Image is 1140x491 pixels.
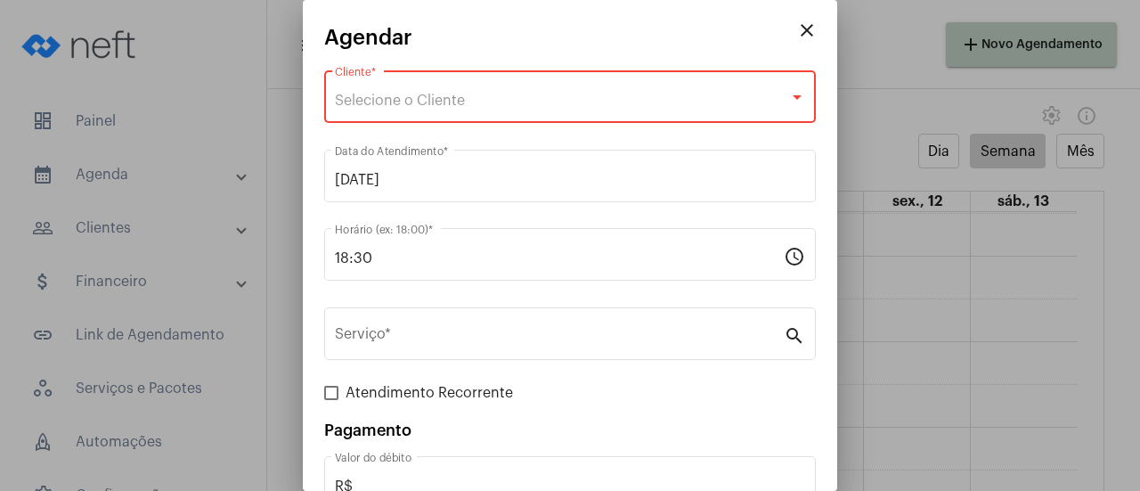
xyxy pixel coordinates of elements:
[335,94,465,108] span: Selecione o Cliente
[335,250,784,266] input: Horário
[784,245,805,266] mat-icon: schedule
[796,20,818,41] mat-icon: close
[784,324,805,346] mat-icon: search
[335,330,784,346] input: Pesquisar serviço
[346,382,513,404] span: Atendimento Recorrente
[324,422,411,438] span: Pagamento
[324,26,412,49] span: Agendar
